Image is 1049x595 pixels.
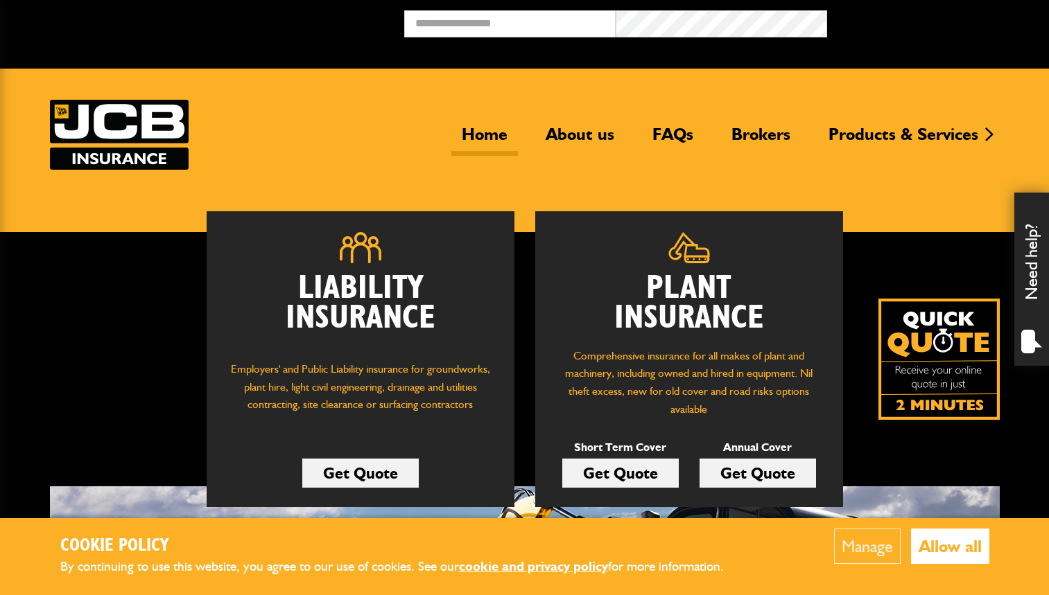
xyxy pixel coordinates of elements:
img: JCB Insurance Services logo [50,100,189,170]
a: FAQs [642,124,704,156]
button: Broker Login [827,10,1039,32]
p: Comprehensive insurance for all makes of plant and machinery, including owned and hired in equipm... [556,347,822,418]
h2: Plant Insurance [556,274,822,333]
button: Allow all [911,529,989,564]
a: Get your insurance quote isn just 2-minutes [878,299,1000,420]
a: Brokers [721,124,801,156]
p: Annual Cover [700,438,816,456]
a: Get Quote [700,459,816,488]
p: Short Term Cover [562,438,679,456]
a: Get Quote [302,459,419,488]
a: Get Quote [562,459,679,488]
a: Products & Services [818,124,989,156]
a: cookie and privacy policy [459,558,608,574]
div: Need help? [1014,193,1049,366]
a: Home [451,124,518,156]
p: By continuing to use this website, you agree to our use of cookies. See our for more information. [60,556,747,578]
p: Employers' and Public Liability insurance for groundworks, plant hire, light civil engineering, d... [227,360,494,427]
a: About us [535,124,625,156]
h2: Cookie Policy [60,535,747,557]
a: JCB Insurance Services [50,100,189,170]
img: Quick Quote [878,299,1000,420]
button: Manage [834,529,901,564]
h2: Liability Insurance [227,274,494,347]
